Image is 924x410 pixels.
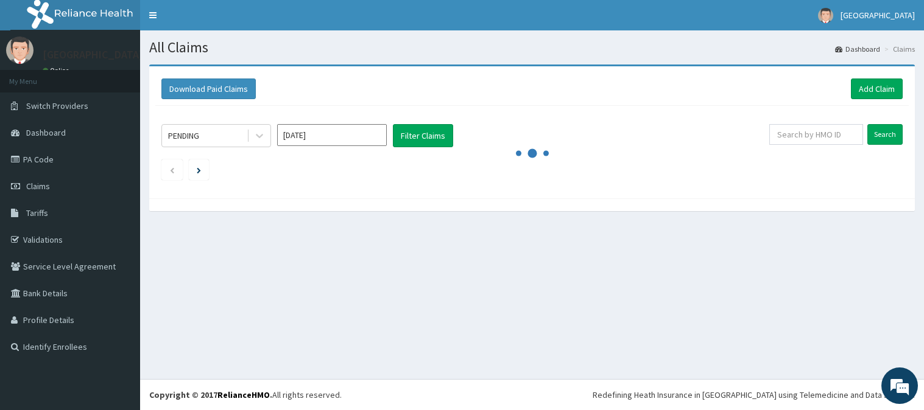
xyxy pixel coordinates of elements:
button: Filter Claims [393,124,453,147]
p: [GEOGRAPHIC_DATA] [43,49,143,60]
a: Online [43,66,72,75]
strong: Copyright © 2017 . [149,389,272,400]
a: Dashboard [835,44,880,54]
img: User Image [6,36,34,64]
svg: audio-loading [514,135,551,172]
h1: All Claims [149,40,915,55]
span: Dashboard [26,127,66,138]
div: PENDING [168,130,199,142]
a: Previous page [169,164,175,175]
div: Redefining Heath Insurance in [GEOGRAPHIC_DATA] using Telemedicine and Data Science! [593,389,915,401]
img: User Image [818,8,833,23]
a: RelianceHMO [217,389,270,400]
span: [GEOGRAPHIC_DATA] [841,10,915,21]
span: Claims [26,181,50,192]
span: Tariffs [26,207,48,218]
input: Select Month and Year [277,124,387,146]
a: Next page [197,164,201,175]
button: Download Paid Claims [161,78,256,99]
input: Search by HMO ID [769,124,863,145]
li: Claims [881,44,915,54]
footer: All rights reserved. [140,379,924,410]
input: Search [867,124,903,145]
a: Add Claim [851,78,903,99]
span: Switch Providers [26,100,88,111]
